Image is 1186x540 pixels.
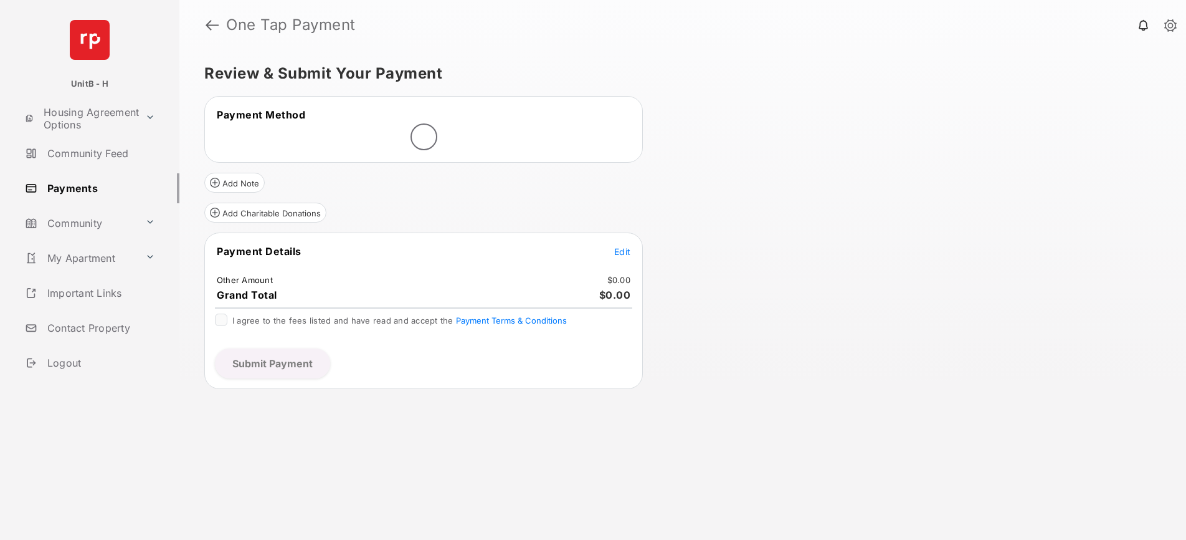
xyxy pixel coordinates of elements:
button: Submit Payment [215,349,330,378]
img: svg+xml;base64,PHN2ZyB4bWxucz0iaHR0cDovL3d3dy53My5vcmcvMjAwMC9zdmciIHdpZHRoPSI2NCIgaGVpZ2h0PSI2NC... [70,20,110,60]
td: $0.00 [607,274,631,286]
button: I agree to the fees listed and have read and accept the [456,316,567,325]
h5: Review & Submit Your Payment [204,66,1151,81]
a: Housing Agreement Options [20,104,140,133]
a: Logout [20,348,179,378]
a: Important Links [20,278,160,308]
span: Edit [614,246,630,257]
td: Other Amount [216,274,273,286]
span: I agree to the fees listed and have read and accept the [232,316,567,325]
span: $0.00 [599,289,631,301]
span: Grand Total [217,289,277,301]
a: Community [20,208,140,238]
span: Payment Method [217,108,305,121]
strong: One Tap Payment [226,17,356,32]
a: My Apartment [20,243,140,273]
span: Payment Details [217,245,301,258]
a: Community Feed [20,138,179,168]
a: Payments [20,173,179,203]
button: Add Charitable Donations [204,203,326,223]
a: Contact Property [20,313,179,343]
button: Edit [614,245,630,258]
button: Add Note [204,173,265,193]
p: UnitB - H [71,78,108,90]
